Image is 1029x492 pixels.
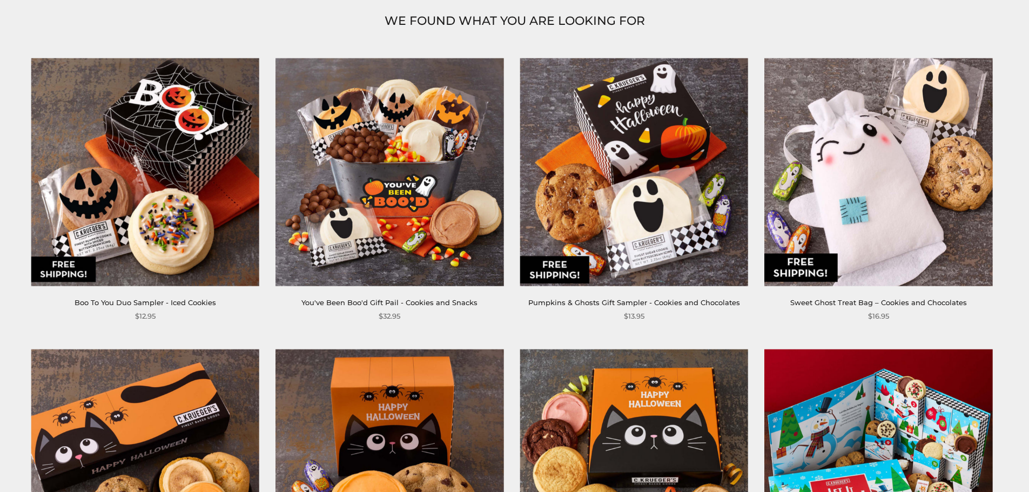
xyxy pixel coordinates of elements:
[31,58,259,286] img: Boo To You Duo Sampler - Iced Cookies
[43,11,986,31] h1: WE FOUND WHAT YOU ARE LOOKING FOR
[9,451,112,483] iframe: Sign Up via Text for Offers
[301,298,477,307] a: You've Been Boo'd Gift Pail - Cookies and Snacks
[790,298,967,307] a: Sweet Ghost Treat Bag – Cookies and Chocolates
[764,58,992,286] img: Sweet Ghost Treat Bag – Cookies and Chocolates
[520,58,748,286] img: Pumpkins & Ghosts Gift Sampler - Cookies and Chocolates
[75,298,216,307] a: Boo To You Duo Sampler - Iced Cookies
[275,58,503,286] img: You've Been Boo'd Gift Pail - Cookies and Snacks
[135,311,156,322] span: $12.95
[868,311,889,322] span: $16.95
[624,311,644,322] span: $13.95
[528,298,740,307] a: Pumpkins & Ghosts Gift Sampler - Cookies and Chocolates
[379,311,400,322] span: $32.95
